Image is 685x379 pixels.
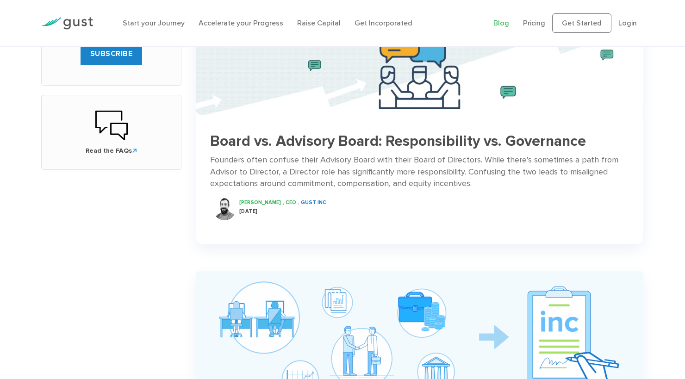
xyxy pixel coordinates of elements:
[618,19,637,27] a: Login
[355,19,412,27] a: Get Incorporated
[41,17,93,30] img: Gust Logo
[199,19,283,27] a: Accelerate your Progress
[297,19,341,27] a: Raise Capital
[283,199,296,205] span: , CEO
[298,199,326,205] span: , Gust INC
[523,19,545,27] a: Pricing
[213,197,236,220] img: Peter Swan
[51,109,172,155] a: Read the FAQs
[210,133,629,149] h3: Board vs. Advisory Board: Responsibility vs. Governance
[239,199,281,205] span: [PERSON_NAME]
[81,43,143,65] input: SUBSCRIBE
[239,208,258,214] span: [DATE]
[123,19,185,27] a: Start your Journey
[552,13,611,33] a: Get Started
[51,146,172,155] span: Read the FAQs
[493,19,509,27] a: Blog
[210,154,629,190] div: Founders often confuse their Advisory Board with their Board of Directors. While there’s sometime...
